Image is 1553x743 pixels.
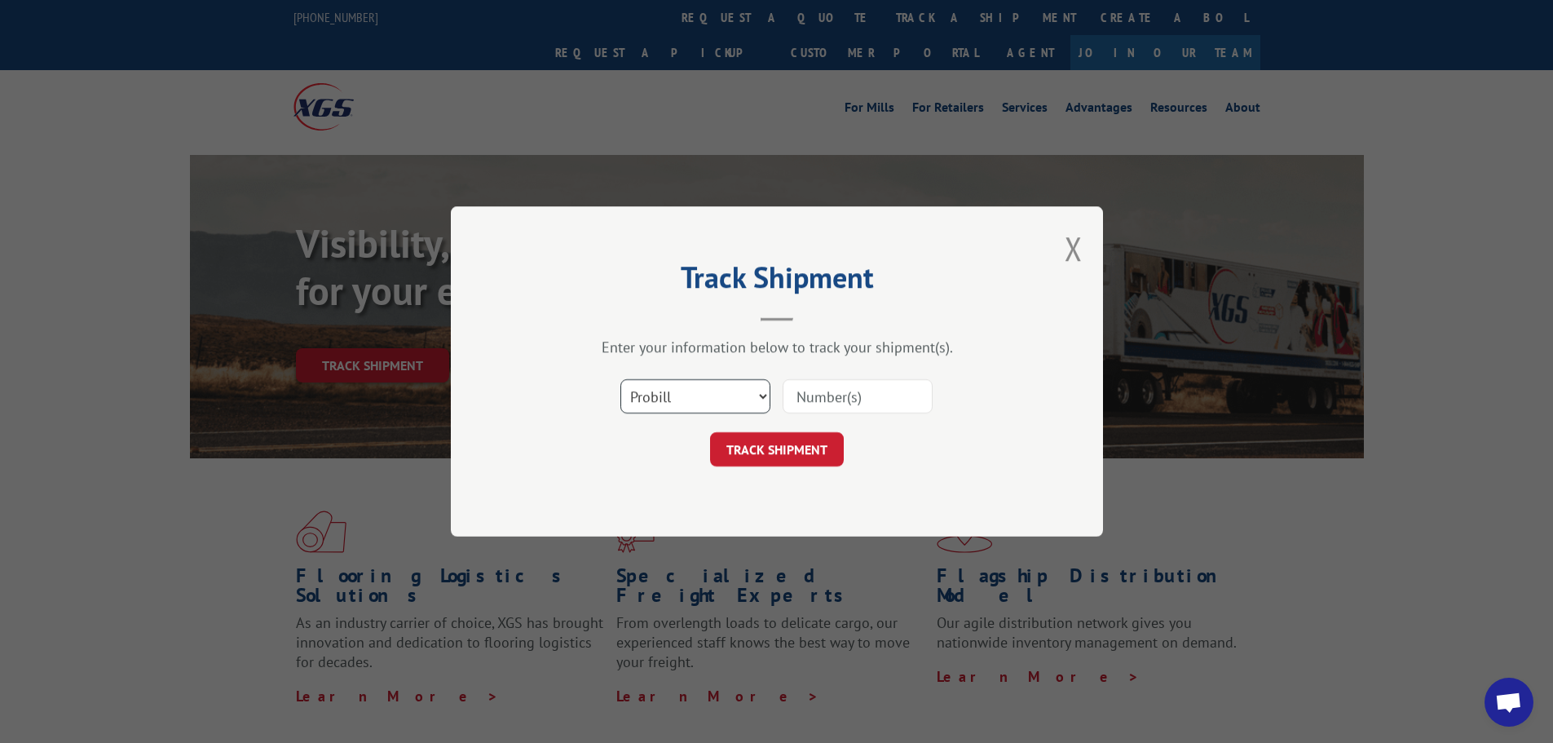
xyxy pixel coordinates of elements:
input: Number(s) [783,379,933,414]
h2: Track Shipment [532,266,1021,297]
button: Close modal [1065,227,1083,270]
div: Enter your information below to track your shipment(s). [532,338,1021,356]
div: Open chat [1485,678,1533,727]
button: TRACK SHIPMENT [710,432,844,467]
